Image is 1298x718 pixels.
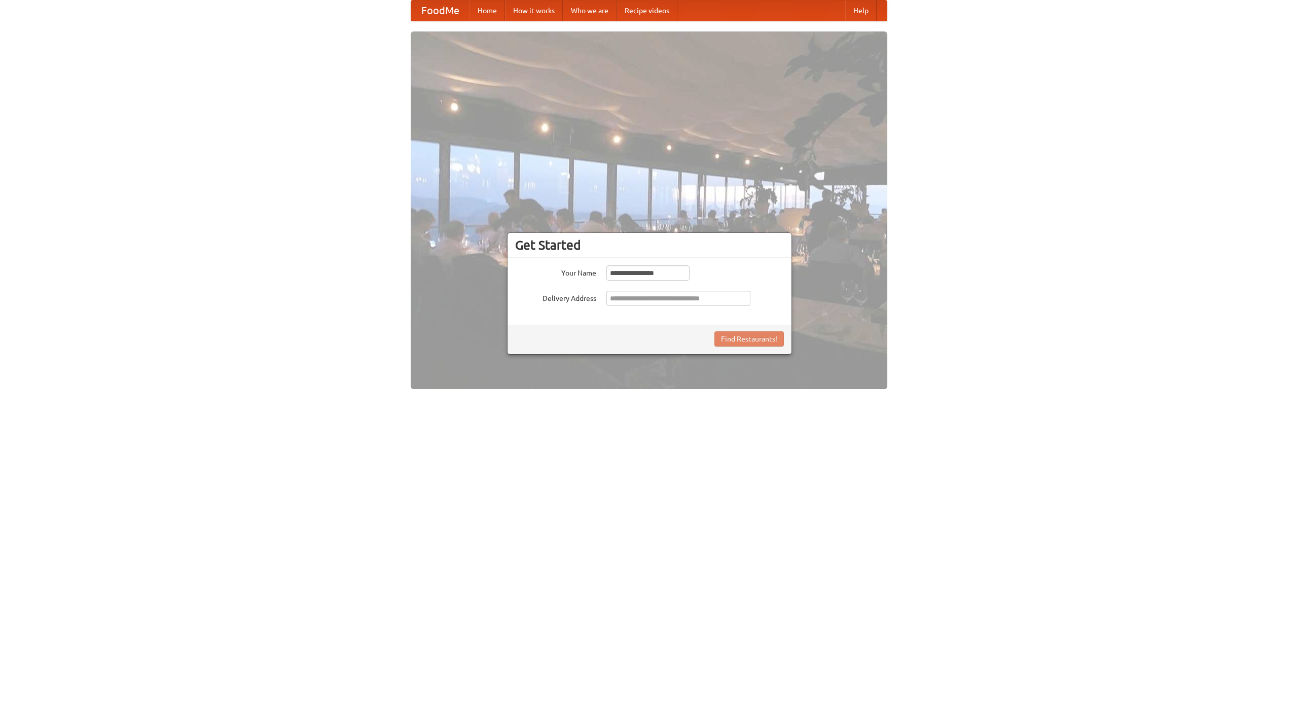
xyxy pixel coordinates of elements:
label: Delivery Address [515,291,596,303]
h3: Get Started [515,237,784,253]
a: Home [470,1,505,21]
label: Your Name [515,265,596,278]
a: Recipe videos [617,1,677,21]
a: Help [845,1,877,21]
a: Who we are [563,1,617,21]
a: FoodMe [411,1,470,21]
a: How it works [505,1,563,21]
button: Find Restaurants! [714,331,784,347]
